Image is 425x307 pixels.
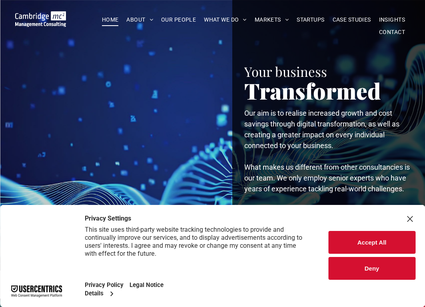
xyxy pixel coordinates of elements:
a: HOME [98,14,123,26]
a: CONTACT [375,26,409,38]
a: OUR PEOPLE [157,14,200,26]
span: Our aim is to realise increased growth and cost savings through digital transformation, as well a... [244,109,399,150]
span: Your business [244,62,327,80]
img: Go to Homepage [15,11,66,27]
a: WHAT WE DO [200,14,251,26]
a: CASE STUDIES [329,14,375,26]
a: STARTUPS [293,14,328,26]
a: Your Business Transformed | Cambridge Management Consulting [15,12,66,21]
span: Transformed [244,76,381,105]
a: MARKETS [251,14,293,26]
a: INSIGHTS [375,14,409,26]
span: What makes us different from other consultancies is our team. We only employ senior experts who h... [244,163,410,193]
a: ABOUT [122,14,157,26]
